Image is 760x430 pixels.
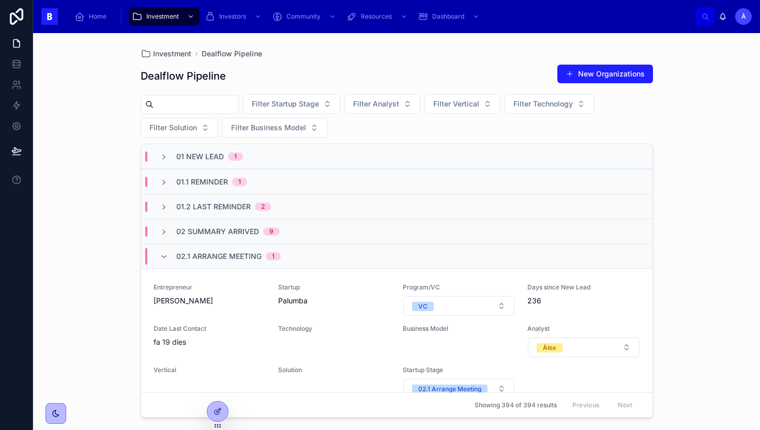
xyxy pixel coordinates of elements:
span: Startup Stage [403,366,515,374]
span: 236 [527,296,640,306]
span: À [741,12,746,21]
span: Vertical [154,366,266,374]
div: 2 [261,203,265,211]
span: 01 New Lead [176,151,224,162]
a: Home [71,7,114,26]
button: Select Button [424,94,500,114]
img: App logo [41,8,58,25]
span: 01.2 Last Reminder [176,202,251,212]
a: Investment [141,49,191,59]
span: Technology [278,325,390,333]
p: fa 19 dies [154,337,186,347]
span: Filter Business Model [231,122,306,133]
h1: Dealflow Pipeline [141,69,226,83]
span: Investment [153,49,191,59]
div: 1 [272,252,275,260]
button: Select Button [505,94,594,114]
span: Resources [361,12,392,21]
a: Investment [129,7,200,26]
span: 02 Summary Arrived [176,226,259,237]
span: Dashboard [432,12,464,21]
a: Entrepreneur[PERSON_NAME]StartupPalumbaProgram/VCSelect ButtonDays since New Lead236Date Last Con... [141,268,652,413]
span: Community [286,12,321,21]
span: Program/VC [403,283,515,291]
span: Analyst [527,325,640,333]
span: Entrepreneur [154,283,266,291]
span: Palumba [278,296,390,306]
button: Select Button [403,379,514,398]
div: 9 [269,227,273,236]
button: Select Button [222,118,327,137]
button: Select Button [344,94,420,114]
button: Select Button [528,337,639,357]
button: Select Button [243,94,340,114]
span: Days since New Lead [527,283,640,291]
span: Home [89,12,107,21]
div: VC [418,302,428,311]
span: Solution [278,366,390,374]
a: Resources [343,7,413,26]
span: Filter Startup Stage [252,99,319,109]
a: Community [269,7,341,26]
button: New Organizations [557,65,653,83]
button: Unselect ALEX [537,342,563,352]
span: 02.1 Arrange Meeting [176,251,262,262]
a: Dealflow Pipeline [202,49,262,59]
div: 1 [234,152,237,161]
div: 02.1 Arrange Meeting [418,385,481,394]
span: Filter Solution [149,122,197,133]
span: Filter Technology [513,99,573,109]
div: Àlex [543,343,556,352]
span: Showing 394 of 394 results [475,401,557,409]
div: 1 [238,178,241,186]
a: Dashboard [415,7,485,26]
span: Startup [278,283,390,291]
span: Investors [219,12,246,21]
span: Investment [146,12,179,21]
button: Select Button [141,118,218,137]
a: Investors [202,7,267,26]
span: Date Last Contact [154,325,266,333]
span: 01.1 Reminder [176,177,228,187]
div: scrollable content [66,5,696,28]
span: Filter Vertical [433,99,479,109]
span: Filter Analyst [353,99,399,109]
span: Business Model [403,325,515,333]
span: [PERSON_NAME] [154,296,266,306]
button: Select Button [403,296,514,316]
